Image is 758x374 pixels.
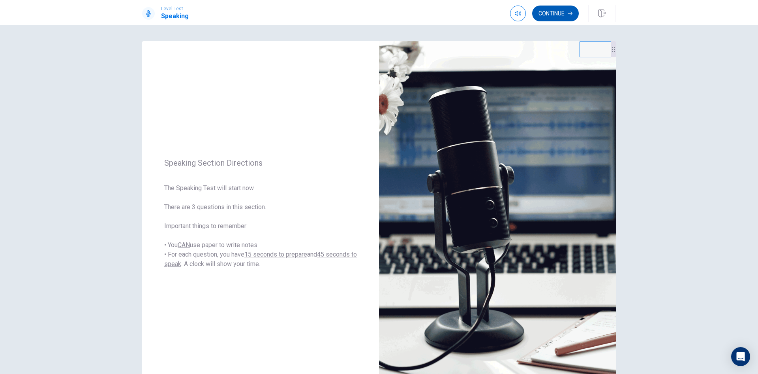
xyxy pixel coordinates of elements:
u: 15 seconds to prepare [244,251,307,258]
span: Level Test [161,6,189,11]
u: CAN [178,241,190,249]
span: The Speaking Test will start now. There are 3 questions in this section. Important things to reme... [164,183,357,269]
div: Open Intercom Messenger [731,347,750,366]
button: Continue [532,6,579,21]
h1: Speaking [161,11,189,21]
span: Speaking Section Directions [164,158,357,168]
